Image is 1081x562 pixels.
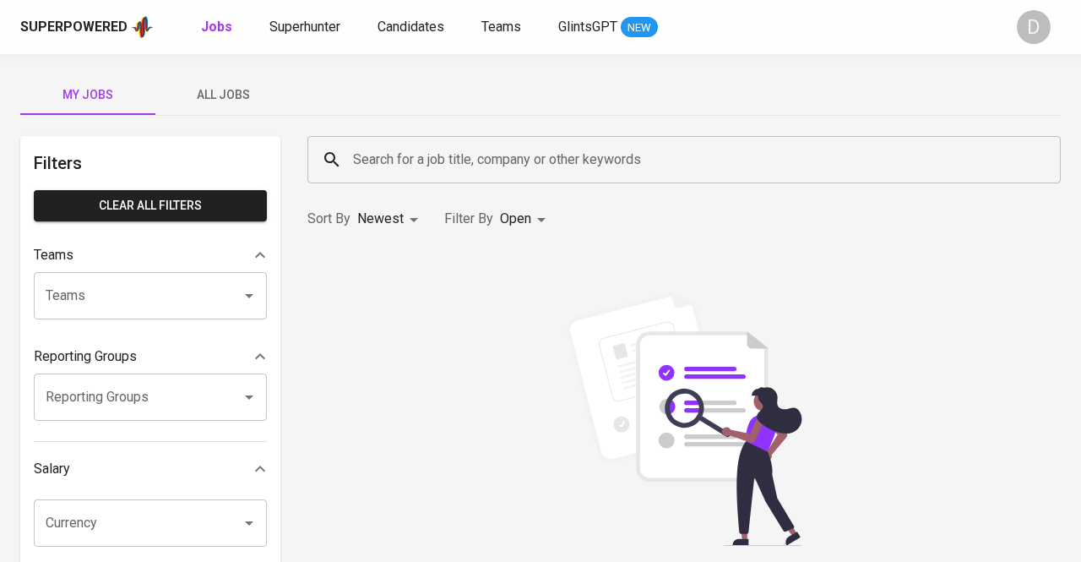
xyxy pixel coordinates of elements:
span: NEW [621,19,658,36]
button: Open [237,511,261,535]
span: Clear All filters [47,195,253,216]
h6: Filters [34,150,267,177]
span: Superhunter [269,19,340,35]
div: D [1017,10,1051,44]
div: Open [500,204,551,235]
span: Teams [481,19,521,35]
div: Newest [357,204,424,235]
div: Superpowered [20,18,128,37]
a: Superpoweredapp logo [20,14,154,40]
a: Candidates [378,17,448,38]
p: Reporting Groups [34,346,137,367]
a: Superhunter [269,17,344,38]
img: app logo [131,14,154,40]
img: file_searching.svg [557,292,811,546]
div: Reporting Groups [34,340,267,374]
p: Teams [34,245,73,265]
div: Teams [34,238,267,272]
p: Salary [34,459,70,479]
p: Sort By [307,209,350,229]
span: All Jobs [166,85,280,106]
a: Jobs [201,17,236,38]
a: Teams [481,17,524,38]
span: GlintsGPT [558,19,617,35]
b: Jobs [201,19,232,35]
span: Open [500,210,531,226]
p: Filter By [444,209,493,229]
a: GlintsGPT NEW [558,17,658,38]
button: Open [237,284,261,308]
p: Newest [357,209,404,229]
span: My Jobs [30,85,145,106]
div: Salary [34,452,267,486]
span: Candidates [378,19,444,35]
button: Clear All filters [34,190,267,221]
button: Open [237,385,261,409]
